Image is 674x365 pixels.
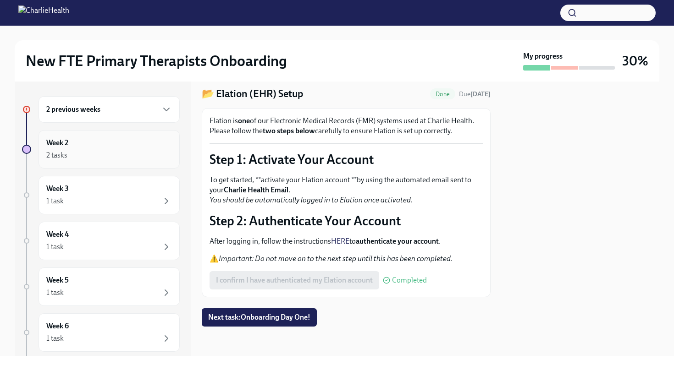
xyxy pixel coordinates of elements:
div: 1 task [46,196,64,206]
p: ⚠️ [210,254,483,264]
a: Week 41 task [22,222,180,260]
h6: Week 4 [46,229,69,240]
div: 1 task [46,242,64,252]
h4: 📂 Elation (EHR) Setup [202,87,303,101]
strong: [DATE] [470,90,491,98]
h6: Week 2 [46,138,68,148]
img: CharlieHealth [18,5,69,20]
a: Week 51 task [22,267,180,306]
h2: New FTE Primary Therapists Onboarding [26,52,287,70]
strong: Charlie Health Email [224,185,288,194]
div: 1 task [46,288,64,298]
p: Elation is of our Electronic Medical Records (EMR) systems used at Charlie Health. Please follow ... [210,116,483,136]
h6: 2 previous weeks [46,104,100,114]
em: You should be automatically logged in to Elation once activated. [210,196,413,204]
p: To get started, **activate your Elation account **by using the automated email sent to your . [210,175,483,205]
h6: Week 3 [46,184,69,194]
a: HERE [331,237,349,245]
span: Due [459,90,491,98]
p: After logging in, follow the instructions to . [210,236,483,246]
span: Next task : Onboarding Day One! [208,313,310,322]
span: Done [430,91,455,98]
a: Week 61 task [22,313,180,352]
h6: Week 5 [46,275,69,285]
strong: authenticate your account [356,237,439,245]
p: Step 2: Authenticate Your Account [210,212,483,229]
h3: 30% [622,53,648,69]
button: Next task:Onboarding Day One! [202,308,317,327]
a: Week 31 task [22,176,180,214]
span: September 6th, 2025 09:00 [459,90,491,98]
strong: one [238,116,250,125]
span: Completed [392,277,427,284]
div: 1 task [46,333,64,343]
em: Important: Do not move on to the next step until this has been completed. [219,254,453,263]
h6: Week 6 [46,321,69,331]
p: Step 1: Activate Your Account [210,151,483,168]
a: Week 22 tasks [22,130,180,169]
strong: two steps below [263,126,315,135]
strong: My progress [523,51,563,61]
div: 2 previous weeks [39,96,180,123]
div: 2 tasks [46,150,67,160]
